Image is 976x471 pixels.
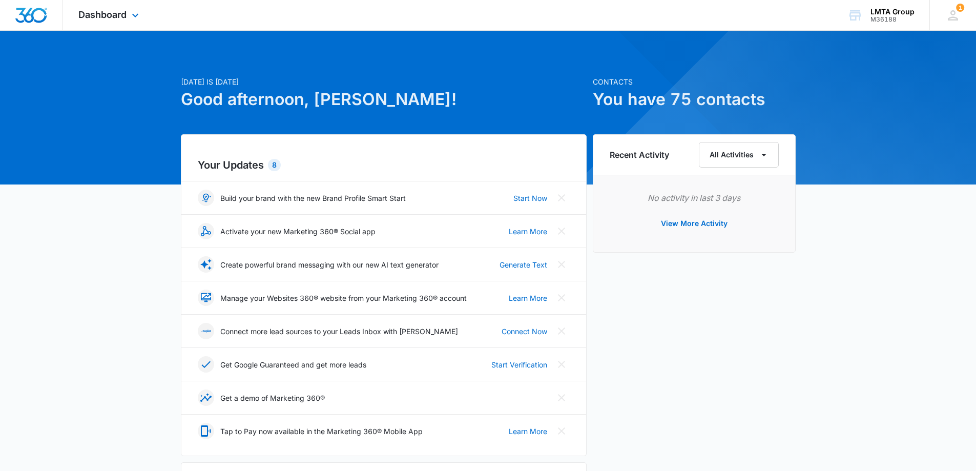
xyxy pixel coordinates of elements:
p: Manage your Websites 360® website from your Marketing 360® account [220,293,467,303]
h6: Recent Activity [610,149,669,161]
p: Build your brand with the new Brand Profile Smart Start [220,193,406,203]
button: View More Activity [651,211,738,236]
button: Close [553,256,570,273]
p: Get Google Guaranteed and get more leads [220,359,366,370]
h2: Your Updates [198,157,570,173]
h1: Good afternoon, [PERSON_NAME]! [181,87,587,112]
p: Contacts [593,76,796,87]
p: Tap to Pay now available in the Marketing 360® Mobile App [220,426,423,437]
a: Generate Text [500,259,547,270]
a: Learn More [509,226,547,237]
button: Close [553,223,570,239]
button: Close [553,423,570,439]
a: Learn More [509,426,547,437]
div: 8 [268,159,281,171]
button: Close [553,290,570,306]
button: All Activities [699,142,779,168]
div: account id [870,16,915,23]
button: Close [553,323,570,339]
p: Get a demo of Marketing 360® [220,393,325,403]
p: No activity in last 3 days [610,192,779,204]
p: [DATE] is [DATE] [181,76,587,87]
a: Start Now [513,193,547,203]
p: Create powerful brand messaging with our new AI text generator [220,259,439,270]
h1: You have 75 contacts [593,87,796,112]
button: Close [553,356,570,373]
a: Start Verification [491,359,547,370]
a: Connect Now [502,326,547,337]
button: Close [553,390,570,406]
p: Activate your new Marketing 360® Social app [220,226,376,237]
div: notifications count [956,4,964,12]
span: 1 [956,4,964,12]
div: account name [870,8,915,16]
a: Learn More [509,293,547,303]
p: Connect more lead sources to your Leads Inbox with [PERSON_NAME] [220,326,458,337]
button: Close [553,190,570,206]
span: Dashboard [78,9,127,20]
